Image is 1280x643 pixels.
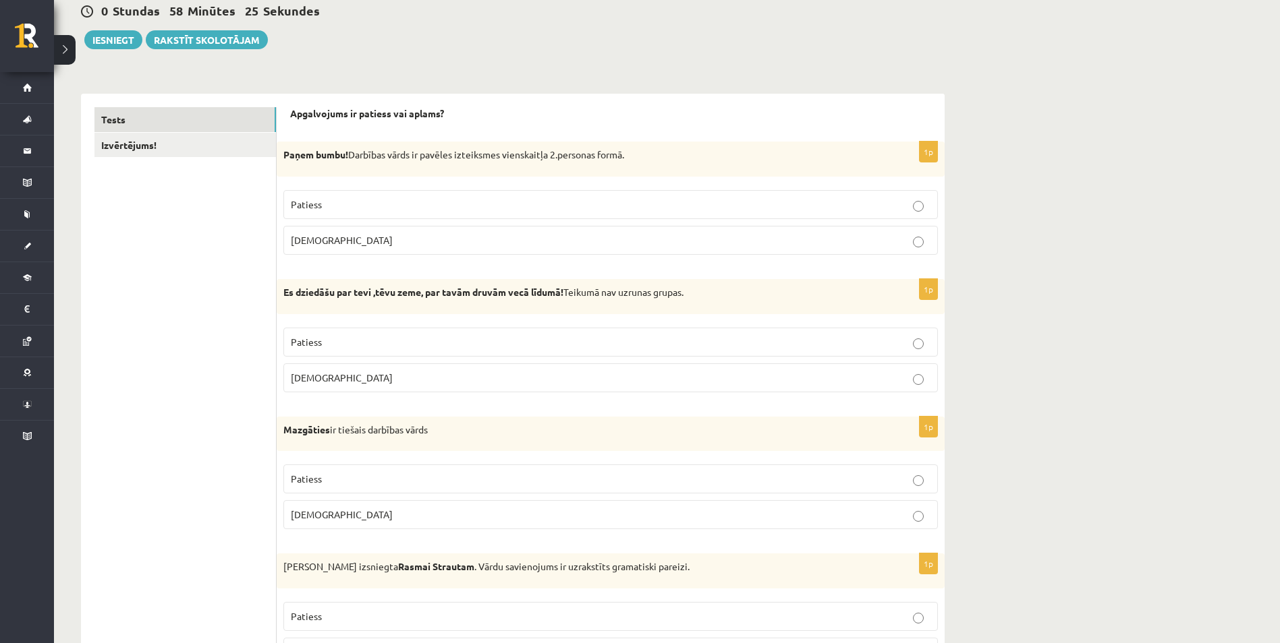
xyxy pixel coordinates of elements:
span: [DEMOGRAPHIC_DATA] [291,234,393,246]
p: 1p [919,416,938,437]
p: Teikumā nav uzrunas grupas. [283,286,870,299]
input: Patiess [913,338,924,349]
strong: Apgalvojums ir patiess vai aplams? [290,107,444,119]
span: 25 [245,3,258,18]
a: Rakstīt skolotājam [146,30,268,49]
a: Izvērtējums! [94,133,276,158]
span: Patiess [291,198,322,210]
span: [DEMOGRAPHIC_DATA] [291,371,393,384]
p: Darbības vārds ir pavēles izteiksmes vienskaitļa 2.personas formā. [283,148,870,162]
input: [DEMOGRAPHIC_DATA] [913,374,924,385]
strong: Paņem bumbu! [283,148,348,160]
span: Patiess [291,336,322,348]
input: Patiess [913,613,924,623]
a: Tests [94,107,276,132]
button: Iesniegt [84,30,142,49]
input: Patiess [913,475,924,486]
span: 0 [101,3,108,18]
p: 1p [919,141,938,162]
span: 58 [169,3,183,18]
input: [DEMOGRAPHIC_DATA] [913,237,924,247]
a: Rīgas 1. Tālmācības vidusskola [15,24,54,57]
span: Stundas [113,3,160,18]
span: Patiess [291,472,322,485]
strong: Es dziedāšu par tevi ,tēvu zeme, par tavām druvām vecā līdumā! [283,286,563,298]
input: Patiess [913,201,924,212]
strong: Mazgāties [283,423,330,435]
span: Sekundes [263,3,320,18]
input: [DEMOGRAPHIC_DATA] [913,511,924,522]
p: [PERSON_NAME] izsniegta . Vārdu savienojums ir uzrakstīts gramatiski pareizi. [283,560,870,574]
span: Patiess [291,610,322,622]
span: Minūtes [188,3,235,18]
strong: Rasmai Strautam [398,560,474,572]
p: 1p [919,553,938,574]
span: [DEMOGRAPHIC_DATA] [291,508,393,520]
p: ir tiešais darbības vārds [283,423,870,437]
p: 1p [919,278,938,300]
